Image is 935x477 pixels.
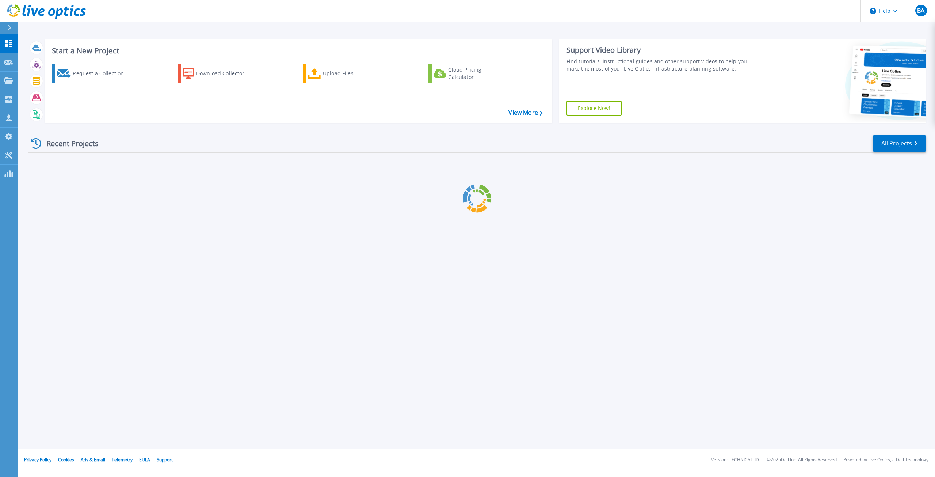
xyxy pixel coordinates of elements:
a: Privacy Policy [24,457,51,463]
div: Cloud Pricing Calculator [448,66,507,81]
span: BA [917,8,924,14]
h3: Start a New Project [52,47,542,55]
a: All Projects [873,135,926,152]
li: Version: [TECHNICAL_ID] [711,458,760,462]
div: Find tutorials, instructional guides and other support videos to help you make the most of your L... [566,58,756,72]
a: Request a Collection [52,64,133,83]
a: Cookies [58,457,74,463]
div: Request a Collection [73,66,131,81]
a: Explore Now! [566,101,622,116]
a: Support [157,457,173,463]
div: Download Collector [196,66,255,81]
div: Upload Files [323,66,381,81]
a: Upload Files [303,64,384,83]
a: EULA [139,457,150,463]
li: Powered by Live Optics, a Dell Technology [843,458,928,462]
a: View More [508,109,542,116]
a: Telemetry [112,457,133,463]
a: Ads & Email [81,457,105,463]
li: © 2025 Dell Inc. All Rights Reserved [767,458,837,462]
div: Recent Projects [28,135,108,152]
a: Cloud Pricing Calculator [428,64,510,83]
div: Support Video Library [566,45,756,55]
a: Download Collector [178,64,259,83]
